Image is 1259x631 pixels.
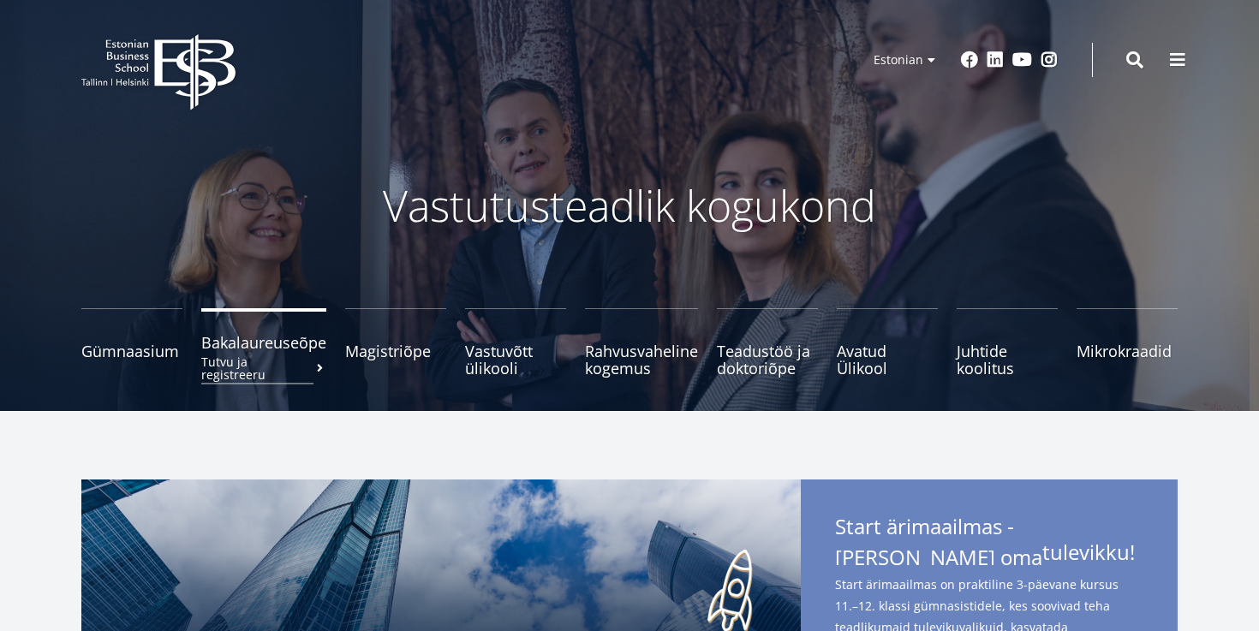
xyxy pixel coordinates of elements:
span: Vastuvõtt ülikooli [465,342,566,377]
a: Instagram [1041,51,1058,68]
a: Rahvusvaheline kogemus [585,308,698,377]
span: Juhtide koolitus [957,342,1058,377]
a: Youtube [1012,51,1032,68]
span: Teadustöö ja doktoriõpe [717,342,818,377]
a: Avatud Ülikool [837,308,938,377]
span: Bakalaureuseõpe [201,334,326,351]
p: Vastutusteadlik kogukond [176,180,1083,231]
a: Vastuvõtt ülikooli [465,308,566,377]
a: Linkedin [987,51,1004,68]
span: Magistriõpe [345,342,446,360]
a: Facebook [961,51,978,68]
a: Mikrokraadid [1077,308,1178,377]
a: BakalaureuseõpeTutvu ja registreeru [201,308,326,377]
a: Gümnaasium [81,308,182,377]
small: Tutvu ja registreeru [201,355,326,381]
a: Teadustöö ja doktoriõpe [717,308,818,377]
a: Juhtide koolitus [957,308,1058,377]
span: Rahvusvaheline kogemus [585,342,698,377]
span: Start ärimaailmas - [PERSON_NAME] oma [835,514,1143,570]
span: tulevikku! [1042,539,1135,565]
a: Magistriõpe [345,308,446,377]
span: Mikrokraadid [1077,342,1178,360]
span: Gümnaasium [81,342,182,360]
span: Avatud Ülikool [837,342,938,377]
